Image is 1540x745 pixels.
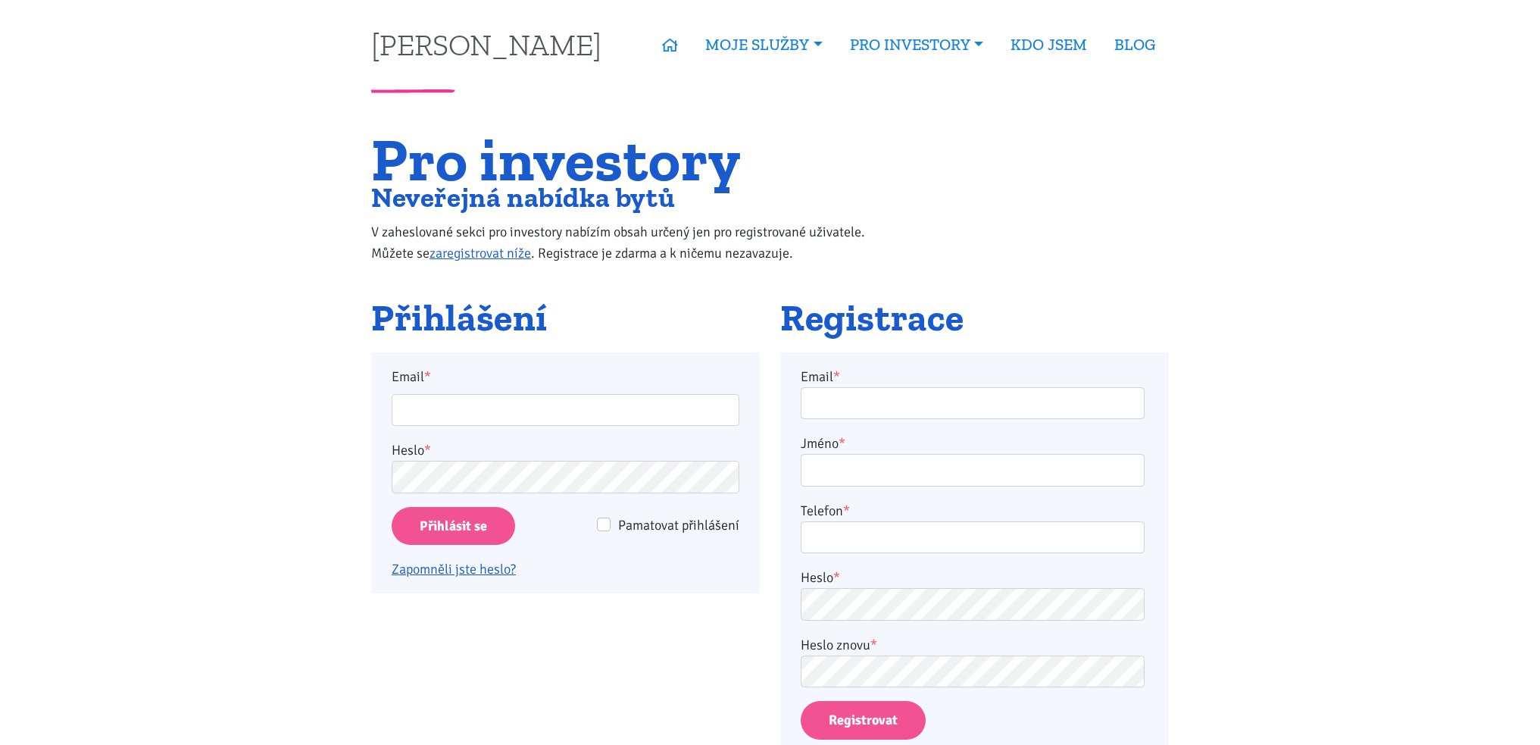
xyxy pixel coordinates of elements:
abbr: required [833,569,840,586]
abbr: required [833,368,840,385]
a: zaregistrovat níže [430,245,531,261]
a: BLOG [1101,27,1169,62]
input: Přihlásit se [392,507,515,546]
label: Email [801,366,840,387]
label: Heslo znovu [801,634,877,656]
a: MOJE SLUŽBY [692,27,836,62]
h2: Neveřejná nabídka bytů [371,185,896,210]
label: Email [382,366,750,387]
label: Heslo [392,440,431,461]
abbr: required [843,502,850,519]
a: [PERSON_NAME] [371,30,601,59]
p: V zaheslované sekci pro investory nabízím obsah určený jen pro registrované uživatele. Můžete se ... [371,221,896,264]
label: Telefon [801,500,850,521]
span: Pamatovat přihlášení [618,517,739,534]
a: PRO INVESTORY [836,27,997,62]
h1: Pro investory [371,134,896,185]
a: KDO JSEM [997,27,1101,62]
button: Registrovat [801,701,926,740]
h2: Registrace [780,298,1169,339]
a: Zapomněli jste heslo? [392,561,516,578]
h2: Přihlášení [371,298,760,339]
abbr: required [839,435,845,452]
label: Heslo [801,567,840,588]
abbr: required [870,637,877,653]
label: Jméno [801,433,845,454]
